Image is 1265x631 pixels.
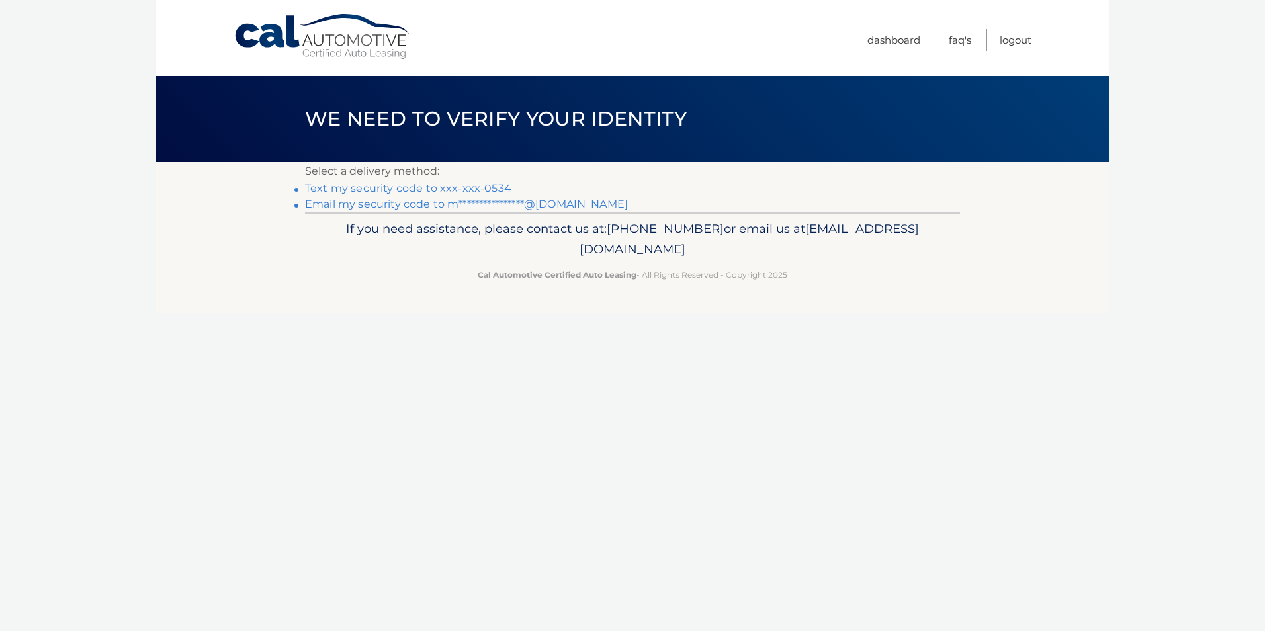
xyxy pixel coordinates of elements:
[305,162,960,181] p: Select a delivery method:
[234,13,412,60] a: Cal Automotive
[305,182,511,194] a: Text my security code to xxx-xxx-0534
[867,29,920,51] a: Dashboard
[314,218,951,261] p: If you need assistance, please contact us at: or email us at
[478,270,636,280] strong: Cal Automotive Certified Auto Leasing
[607,221,724,236] span: [PHONE_NUMBER]
[1000,29,1031,51] a: Logout
[305,106,687,131] span: We need to verify your identity
[314,268,951,282] p: - All Rights Reserved - Copyright 2025
[949,29,971,51] a: FAQ's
